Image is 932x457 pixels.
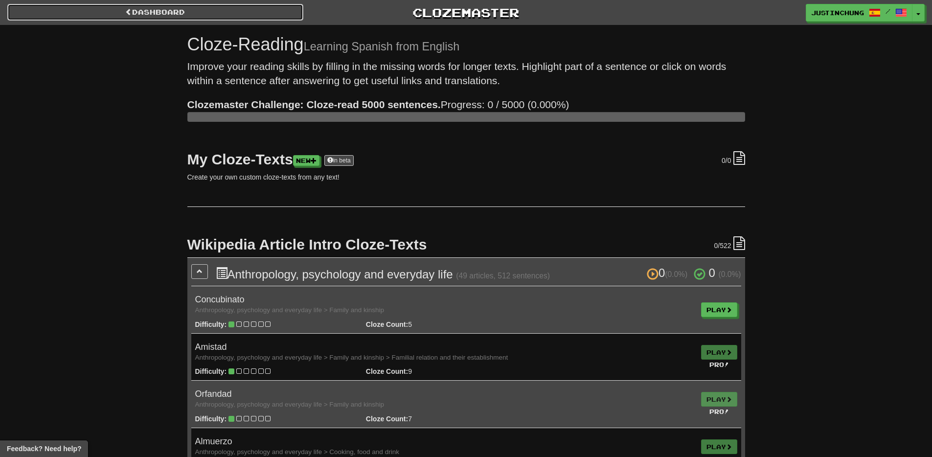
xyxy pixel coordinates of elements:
[366,415,408,423] strong: Cloze Count:
[647,266,691,279] span: 0
[195,448,399,456] small: Anthropology, psychology and everyday life > Cooking, food and drink
[195,295,693,315] h4: Concubinato
[187,99,441,110] strong: Clozemaster Challenge: Cloze-read 5000 sentences.
[187,236,745,252] h2: Wikipedia Article Intro Cloze-Texts
[216,267,741,281] h3: Anthropology, psychology and everyday life
[195,389,693,409] h4: Orfandad
[709,361,729,368] small: Pro!
[701,302,737,317] a: Play
[293,155,319,166] a: New
[359,414,487,424] div: 7
[456,272,550,280] small: (49 articles, 512 sentences)
[722,151,745,165] div: /0
[366,367,408,375] strong: Cloze Count:
[714,242,718,250] span: 0
[719,270,741,278] small: (0.0%)
[195,320,227,328] strong: Difficulty:
[811,8,864,17] span: justinchung
[709,408,729,415] small: Pro!
[318,4,614,21] a: Clozemaster
[722,157,726,164] span: 0
[7,4,303,21] a: Dashboard
[187,59,745,88] p: Improve your reading skills by filling in the missing words for longer texts. Highlight part of a...
[187,151,745,167] h2: My Cloze-Texts
[359,366,487,376] div: 9
[187,99,569,110] span: Progress: 0 / 5000 (0.000%)
[7,444,81,454] span: Open feedback widget
[806,4,912,22] a: justinchung /
[366,320,408,328] strong: Cloze Count:
[665,270,687,278] small: (0.0%)
[714,236,745,251] div: /522
[304,40,460,53] small: Learning Spanish from English
[195,415,227,423] strong: Difficulty:
[195,401,385,408] small: Anthropology, psychology and everyday life > Family and kinship
[187,35,745,54] h1: Cloze-Reading
[359,320,487,329] div: 5
[195,354,508,361] small: Anthropology, psychology and everyday life > Family and kinship > Familial relation and their est...
[195,367,227,375] strong: Difficulty:
[886,8,890,15] span: /
[709,266,715,279] span: 0
[187,172,745,182] p: Create your own custom cloze-texts from any text!
[195,343,693,362] h4: Amistad
[195,306,385,314] small: Anthropology, psychology and everyday life > Family and kinship
[195,437,693,457] h4: Almuerzo
[324,155,354,166] a: in beta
